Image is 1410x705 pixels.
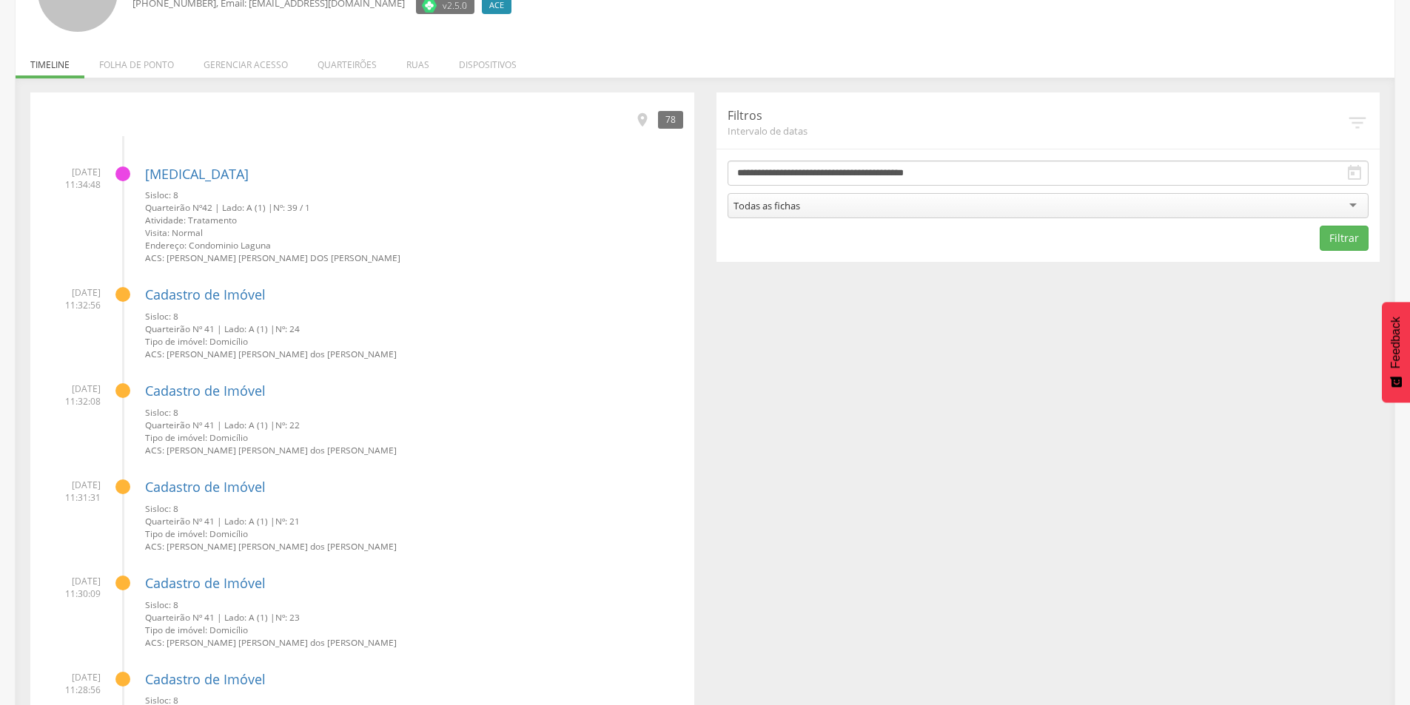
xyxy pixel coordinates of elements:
[145,611,683,624] small: Nº: 23
[145,348,683,360] small: ACS: [PERSON_NAME] [PERSON_NAME] dos [PERSON_NAME]
[145,624,683,636] small: Tipo de imóvel: Domicílio
[145,419,222,431] span: Quarteirão Nº 41 |
[145,189,178,200] span: Sisloc: 8
[145,323,222,334] span: Quarteirão Nº 41 |
[145,286,266,303] a: Cadastro de Imóvel
[41,166,101,191] span: [DATE] 11:34:48
[202,201,220,213] span: 42 |
[41,382,101,408] span: [DATE] 11:32:08
[41,671,101,696] span: [DATE] 11:28:56
[145,515,683,527] small: Nº: 21
[1346,112,1369,134] i: 
[145,310,178,322] span: Sisloc: 8
[145,419,683,431] small: Nº: 22
[145,406,178,418] span: Sisloc: 8
[145,252,683,264] small: ACS: [PERSON_NAME] [PERSON_NAME] dos [PERSON_NAME]
[145,478,266,496] a: Cadastro de Imóvel
[145,670,266,688] a: Cadastro de Imóvel
[224,611,275,623] span: Lado: A (1) |
[189,44,303,78] li: Gerenciar acesso
[392,44,444,78] li: Ruas
[634,112,651,128] i: 
[145,165,249,183] a: [MEDICAL_DATA]
[41,286,101,311] span: [DATE] 11:32:56
[145,515,222,527] span: Quarteirão Nº 41 |
[444,44,531,78] li: Dispositivos
[224,419,275,431] span: Lado: A (1) |
[1382,302,1410,402] button: Feedback - Mostrar pesquisa
[145,540,683,553] small: ACS: [PERSON_NAME] [PERSON_NAME] dos [PERSON_NAME]
[728,124,1347,138] span: Intervalo de datas
[145,636,683,649] small: ACS: [PERSON_NAME] [PERSON_NAME] dos [PERSON_NAME]
[145,527,683,540] small: Tipo de imóvel: Domicílio
[1346,164,1363,182] i: 
[145,201,202,213] span: Quarteirão Nº
[1320,226,1369,251] button: Filtrar
[145,598,178,610] span: Sisloc: 8
[145,382,266,399] a: Cadastro de Imóvel
[222,201,273,213] span: Lado: A (1) |
[303,44,392,78] li: Quarteirões
[224,515,275,527] span: Lado: A (1) |
[145,239,683,252] small: Endereço: Condominio Laguna
[224,323,275,334] span: Lado: A (1) |
[145,444,683,456] small: ACS: [PERSON_NAME] [PERSON_NAME] dos [PERSON_NAME]
[145,226,683,239] small: Visita: Normal
[41,479,101,504] span: [DATE] 11:31:31
[145,201,683,214] small: Nº: 39 / 1
[84,44,189,78] li: Folha de ponto
[145,214,683,226] small: Atividade: Tratamento
[658,111,683,128] div: 78
[145,574,266,592] a: Cadastro de Imóvel
[733,199,800,212] div: Todas as fichas
[41,575,101,600] span: [DATE] 11:30:09
[145,431,683,444] small: Tipo de imóvel: Domicílio
[145,611,222,623] span: Quarteirão Nº 41 |
[145,335,683,348] small: Tipo de imóvel: Domicílio
[1389,317,1403,368] span: Feedback
[145,502,178,514] span: Sisloc: 8
[728,107,1347,124] p: Filtros
[145,323,683,335] small: Nº: 24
